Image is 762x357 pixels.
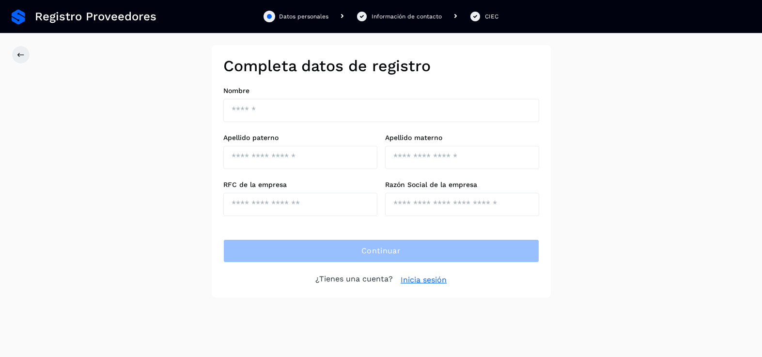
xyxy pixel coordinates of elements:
[385,134,539,142] label: Apellido materno
[315,274,393,286] p: ¿Tienes una cuenta?
[35,10,156,24] span: Registro Proveedores
[279,12,328,21] div: Datos personales
[485,12,498,21] div: CIEC
[223,181,377,189] label: RFC de la empresa
[372,12,442,21] div: Información de contacto
[223,239,539,263] button: Continuar
[223,87,539,95] label: Nombre
[223,134,377,142] label: Apellido paterno
[401,274,447,286] a: Inicia sesión
[385,181,539,189] label: Razón Social de la empresa
[223,57,539,75] h2: Completa datos de registro
[361,246,401,256] span: Continuar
